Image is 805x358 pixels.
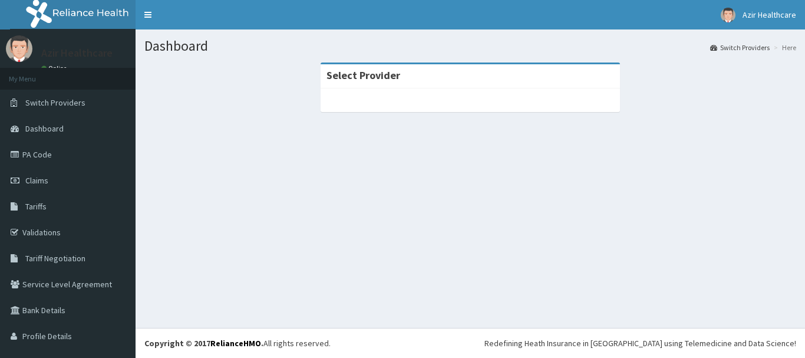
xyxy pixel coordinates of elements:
span: Claims [25,175,48,186]
h1: Dashboard [144,38,796,54]
p: Azir Healthcare [41,48,113,58]
img: User Image [721,8,735,22]
a: RelianceHMO [210,338,261,349]
span: Dashboard [25,123,64,134]
footer: All rights reserved. [136,328,805,358]
div: Redefining Heath Insurance in [GEOGRAPHIC_DATA] using Telemedicine and Data Science! [484,337,796,349]
strong: Copyright © 2017 . [144,338,263,349]
img: User Image [6,35,32,62]
span: Tariffs [25,201,47,212]
span: Switch Providers [25,97,85,108]
strong: Select Provider [326,68,400,82]
a: Switch Providers [710,42,770,52]
span: Azir Healthcare [743,9,796,20]
li: Here [771,42,796,52]
a: Online [41,64,70,73]
span: Tariff Negotiation [25,253,85,264]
